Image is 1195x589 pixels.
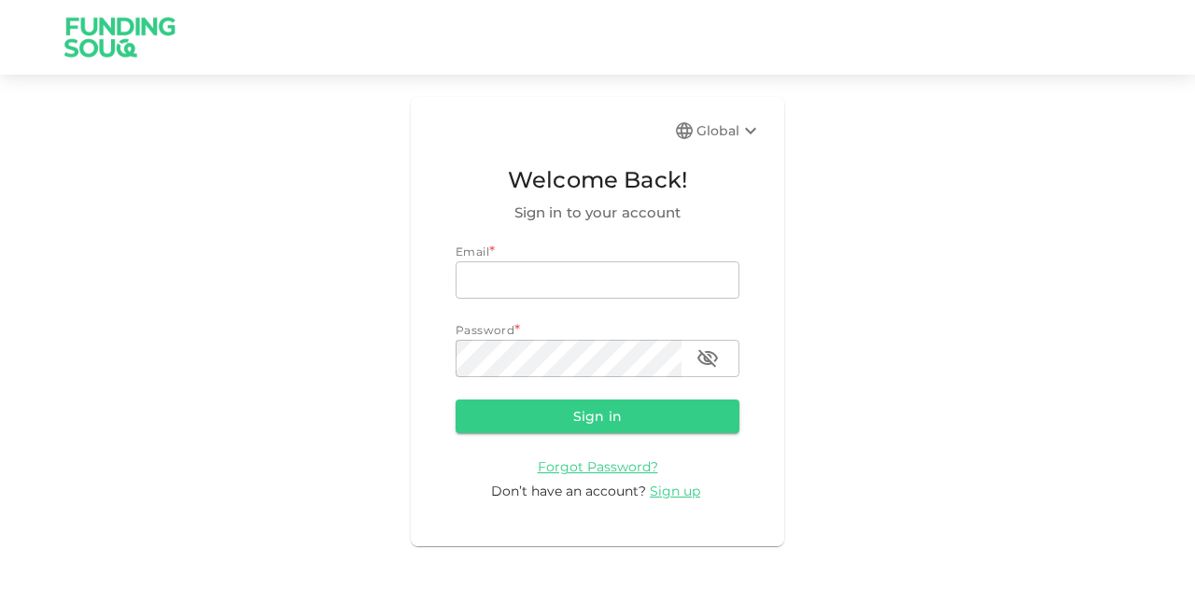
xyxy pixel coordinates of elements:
span: Don’t have an account? [491,483,646,499]
input: email [456,261,739,299]
span: Forgot Password? [538,458,658,475]
div: Global [696,119,762,142]
span: Sign in to your account [456,202,739,224]
span: Sign up [650,483,700,499]
span: Email [456,245,489,259]
a: Forgot Password? [538,457,658,475]
input: password [456,340,682,377]
button: Sign in [456,400,739,433]
span: Welcome Back! [456,162,739,198]
span: Password [456,323,514,337]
